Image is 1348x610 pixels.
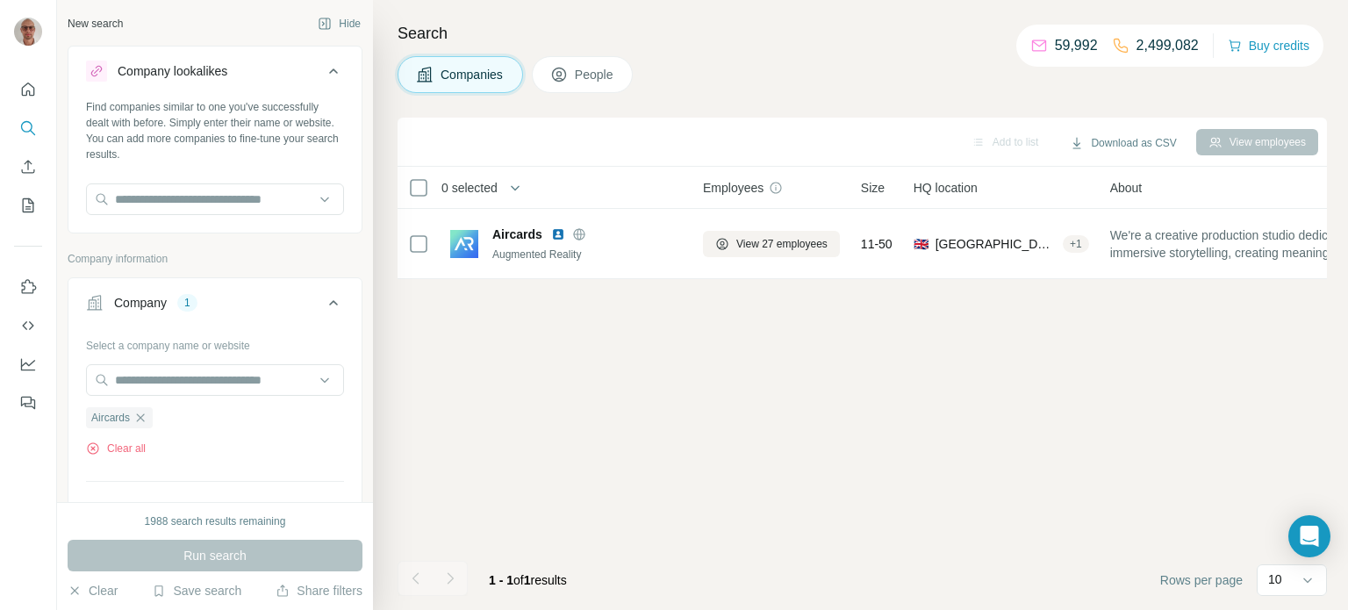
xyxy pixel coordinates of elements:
span: 1 [524,573,531,587]
div: Company lookalikes [118,62,227,80]
button: My lists [14,190,42,221]
img: Avatar [14,18,42,46]
img: Logo of Aircards [450,230,478,258]
button: Save search [152,582,241,599]
button: Search [14,112,42,144]
span: 🇬🇧 [914,235,929,253]
span: About [1110,179,1143,197]
span: Companies [441,66,505,83]
span: 11-50 [861,235,893,253]
span: 1 - 1 [489,573,513,587]
span: 0 selected [441,179,498,197]
span: View 27 employees [736,236,828,252]
button: Company1 [68,282,362,331]
h4: Search [398,21,1327,46]
button: Dashboard [14,348,42,380]
button: Clear [68,582,118,599]
div: New search [68,16,123,32]
div: 1 [177,295,197,311]
button: View 27 employees [703,231,840,257]
span: Aircards [492,226,542,243]
p: Company information [68,251,362,267]
span: Rows per page [1160,571,1243,589]
div: Select a company name or website [86,331,344,354]
button: Use Surfe on LinkedIn [14,271,42,303]
button: Quick start [14,74,42,105]
div: Augmented Reality [492,247,682,262]
p: 2,499,082 [1136,35,1199,56]
span: [GEOGRAPHIC_DATA] [936,235,1056,253]
button: Hide [305,11,373,37]
p: 59,992 [1055,35,1098,56]
button: Use Surfe API [14,310,42,341]
span: HQ location [914,179,978,197]
div: 1988 search results remaining [145,513,286,529]
button: Share filters [276,582,362,599]
button: Buy credits [1228,33,1309,58]
span: Size [861,179,885,197]
img: LinkedIn logo [551,227,565,241]
div: + 1 [1063,236,1089,252]
p: 10 [1268,571,1282,588]
div: Open Intercom Messenger [1288,515,1330,557]
div: Find companies similar to one you've successfully dealt with before. Simply enter their name or w... [86,99,344,162]
span: Employees [703,179,764,197]
button: Company lookalikes [68,50,362,99]
button: Enrich CSV [14,151,42,183]
button: Feedback [14,387,42,419]
span: of [513,573,524,587]
div: Company [114,294,167,312]
span: results [489,573,567,587]
span: Aircards [91,410,130,426]
button: Clear all [86,441,146,456]
button: Download as CSV [1058,130,1188,156]
span: People [575,66,615,83]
